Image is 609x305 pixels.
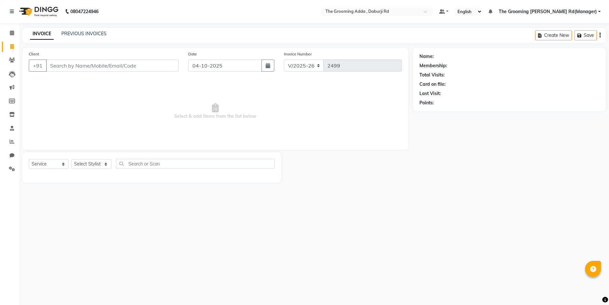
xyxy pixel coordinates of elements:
span: The Grooming [PERSON_NAME] Rd(Manager) [499,8,597,15]
span: Select & add items from the list below [29,79,402,143]
button: Create New [535,30,572,40]
label: Date [188,51,197,57]
div: Name: [419,53,434,60]
input: Search by Name/Mobile/Email/Code [46,60,179,72]
div: Membership: [419,62,447,69]
button: +91 [29,60,47,72]
div: Last Visit: [419,90,441,97]
input: Search or Scan [116,159,275,169]
label: Invoice Number [284,51,312,57]
a: INVOICE [30,28,54,40]
div: Total Visits: [419,72,445,78]
b: 08047224946 [70,3,98,20]
iframe: chat widget [582,279,603,299]
a: PREVIOUS INVOICES [61,31,106,36]
img: logo [16,3,60,20]
div: Card on file: [419,81,446,88]
label: Client [29,51,39,57]
button: Save [574,30,597,40]
div: Points: [419,100,434,106]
